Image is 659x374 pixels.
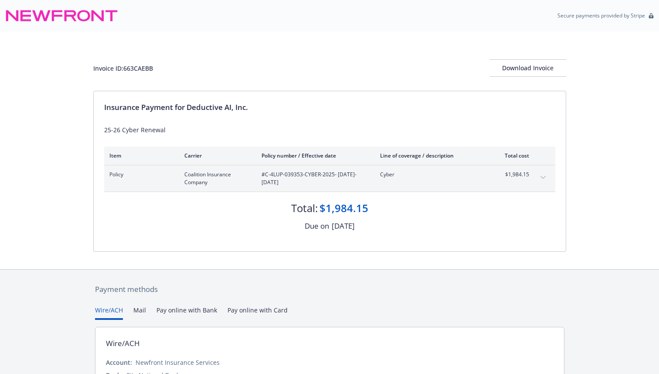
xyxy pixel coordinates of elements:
div: Due on [305,220,329,232]
span: Cyber [380,171,482,178]
div: Download Invoice [490,60,566,76]
button: Mail [133,305,146,320]
div: 25-26 Cyber Renewal [104,125,555,134]
div: Invoice ID: 663CAEBB [93,64,153,73]
button: Pay online with Card [228,305,288,320]
button: Wire/ACH [95,305,123,320]
span: Policy [109,171,170,178]
div: Total: [291,201,318,216]
span: $1,984.15 [496,171,529,178]
span: #C-4LUP-039353-CYBER-2025 - [DATE]-[DATE] [262,171,366,186]
div: Insurance Payment for Deductive AI, Inc. [104,102,555,113]
span: Coalition Insurance Company [184,171,248,186]
div: Account: [106,358,132,367]
div: Total cost [496,152,529,159]
div: PolicyCoalition Insurance Company#C-4LUP-039353-CYBER-2025- [DATE]-[DATE]Cyber$1,984.15expand con... [104,165,555,192]
div: Policy number / Effective date [262,152,366,159]
div: Line of coverage / description [380,152,482,159]
p: Secure payments provided by Stripe [557,12,645,19]
div: Payment methods [95,284,564,295]
button: expand content [536,171,550,185]
div: Carrier [184,152,248,159]
div: [DATE] [332,220,355,232]
div: Item [109,152,170,159]
div: Wire/ACH [106,338,140,349]
div: Newfront Insurance Services [136,358,220,367]
div: $1,984.15 [319,201,368,216]
button: Download Invoice [490,59,566,77]
button: Pay online with Bank [156,305,217,320]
